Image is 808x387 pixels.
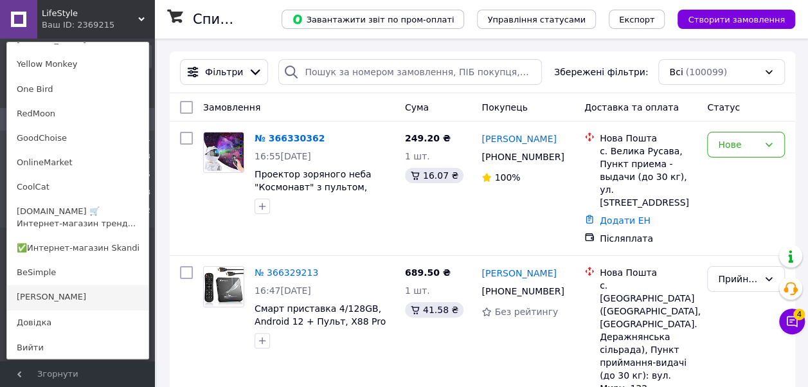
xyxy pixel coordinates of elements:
[7,102,148,126] a: RedMoon
[255,267,318,278] a: № 366329213
[203,266,244,307] a: Фото товару
[7,260,148,285] a: BeSimple
[686,67,727,77] span: (100099)
[793,309,805,320] span: 4
[477,10,596,29] button: Управління статусами
[282,10,464,29] button: Завантажити звіт по пром-оплаті
[600,232,697,245] div: Післяплата
[7,77,148,102] a: One Bird
[405,102,429,113] span: Cума
[7,175,148,199] a: CoolCat
[405,267,451,278] span: 689.50 ₴
[7,199,148,235] a: [DOMAIN_NAME] 🛒 Интернет-магазин тренд...
[7,310,148,334] a: Довідка
[204,132,244,172] img: Фото товару
[688,15,785,24] span: Створити замовлення
[193,12,323,27] h1: Список замовлень
[481,286,564,296] span: [PHONE_NUMBER]
[487,15,586,24] span: Управління статусами
[405,133,451,143] span: 249.20 ₴
[619,15,655,24] span: Експорт
[7,150,148,175] a: OnlineMarket
[600,132,697,145] div: Нова Пошта
[203,132,244,173] a: Фото товару
[205,66,243,78] span: Фільтри
[779,309,805,334] button: Чат з покупцем4
[255,169,372,231] a: Проектор зоряного неба "Космонавт" з пультом, [PERSON_NAME] / Нічник зоряне небо / Нічний світиль...
[494,307,558,317] span: Без рейтингу
[584,102,679,113] span: Доставка та оплата
[494,172,520,183] span: 100%
[7,236,148,260] a: ✅Интернет-магазин Skandi
[481,267,556,280] a: [PERSON_NAME]
[405,151,430,161] span: 1 шт.
[665,14,795,24] a: Створити замовлення
[600,266,697,279] div: Нова Пошта
[7,52,148,76] a: Yellow Monkey
[405,168,463,183] div: 16.07 ₴
[405,285,430,296] span: 1 шт.
[405,302,463,318] div: 41.58 ₴
[42,8,138,19] span: LifeStyle
[609,10,665,29] button: Експорт
[600,145,697,209] div: с. Велика Русава, Пункт приема - выдачи (до 30 кг), ул. [STREET_ADDRESS]
[203,102,260,113] span: Замовлення
[255,133,325,143] a: № 366330362
[600,215,651,226] a: Додати ЕН
[481,152,564,162] span: [PHONE_NUMBER]
[669,66,683,78] span: Всі
[255,303,389,352] a: Смарт приставка 4/128GB, Android 12 + Пульт, X88 Pro 12 / ТВ приставка / Андроид приставка для те...
[7,126,148,150] a: GoodChoise
[255,151,311,161] span: 16:55[DATE]
[481,102,527,113] span: Покупець
[718,138,759,152] div: Нове
[678,10,795,29] button: Створити замовлення
[554,66,648,78] span: Збережені фільтри:
[7,285,148,309] a: [PERSON_NAME]
[7,335,148,359] a: Вийти
[255,285,311,296] span: 16:47[DATE]
[292,14,454,25] span: Завантажити звіт по пром-оплаті
[278,59,541,85] input: Пошук за номером замовлення, ПІБ покупця, номером телефону, Email, номером накладної
[707,102,740,113] span: Статус
[42,19,96,31] div: Ваш ID: 2369215
[204,267,244,307] img: Фото товару
[718,272,759,286] div: Прийнято
[481,132,556,145] a: [PERSON_NAME]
